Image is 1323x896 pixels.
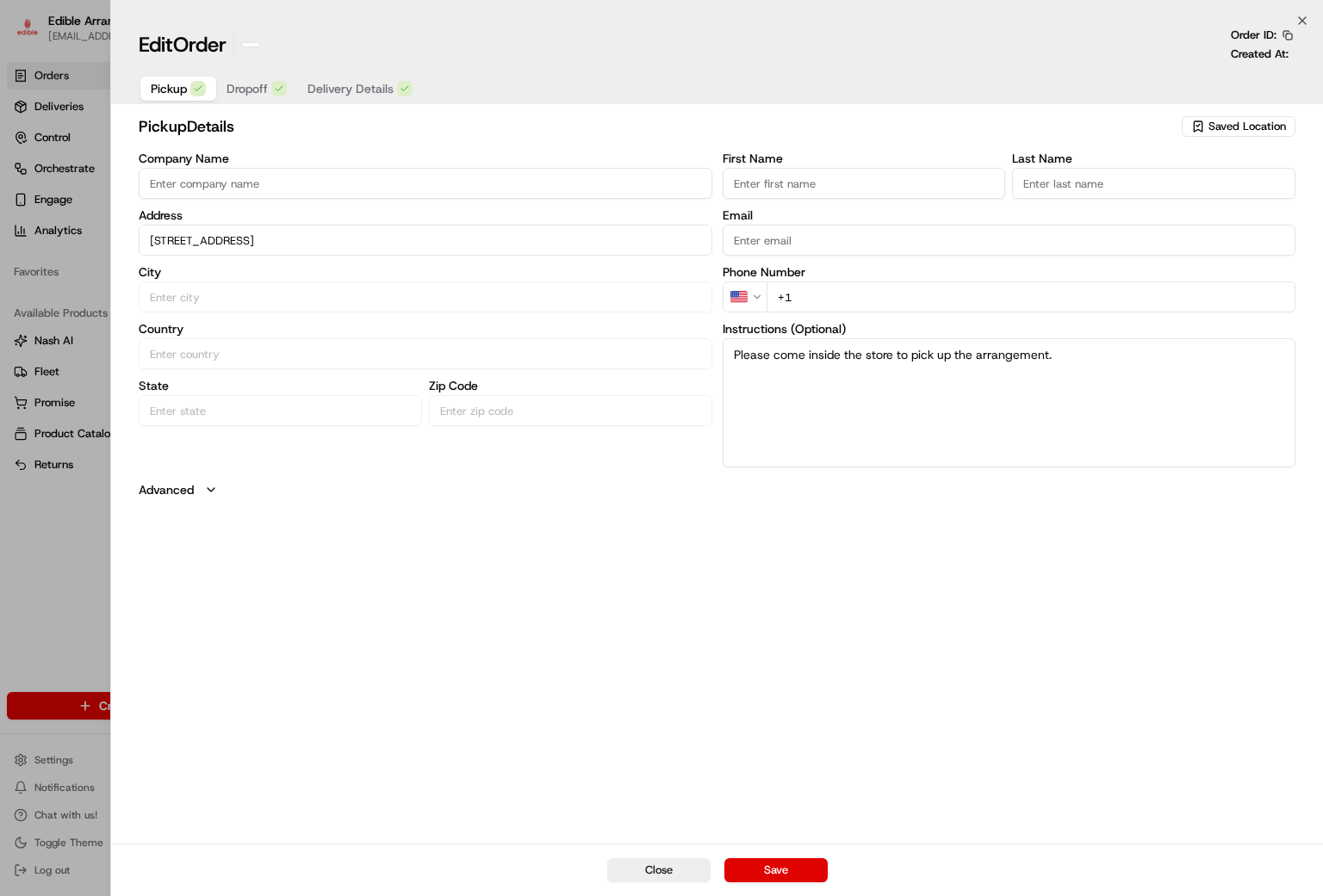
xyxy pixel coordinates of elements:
[139,395,422,426] input: Enter state
[139,266,712,278] label: City
[17,70,314,97] p: Welcome 👋
[139,481,1295,498] button: Advanced
[17,298,45,325] img: Dawn Shaffer
[723,168,1006,199] input: Enter first name
[227,80,268,97] span: Dropoff
[139,281,712,312] input: Enter city
[146,387,159,401] div: 💻
[1182,114,1295,139] button: Saved Location
[724,858,828,882] button: Save
[143,314,149,328] span: •
[187,268,193,281] span: •
[429,395,712,426] input: Enter zip code
[17,251,45,285] img: Wisdom Oko
[139,225,712,256] input: Enter address
[17,165,48,196] img: 1736555255976-a54dd68f-1ca7-489b-9aae-adbdc363a1c4
[139,152,712,164] label: Company Name
[17,387,31,401] div: 📗
[139,379,283,410] a: 💻API Documentation
[151,80,187,97] span: Pickup
[139,323,712,335] label: Country
[163,386,276,403] span: API Documentation
[1231,46,1289,62] p: Created At:
[1012,168,1295,199] input: Enter last name
[173,31,227,59] span: Order
[767,281,1296,312] input: Enter phone number
[429,380,712,392] label: Zip Code
[723,266,1296,278] label: Phone Number
[139,168,712,199] input: Enter company name
[307,80,394,97] span: Delivery Details
[36,165,67,196] img: 8571987876998_91fb9ceb93ad5c398215_72.jpg
[723,225,1296,256] input: Enter email
[45,112,310,130] input: Got a question? Start typing here...
[267,221,314,242] button: See all
[34,386,132,403] span: Knowledge Base
[139,481,194,498] label: Advanced
[53,268,183,281] span: Wisdom [PERSON_NAME]
[139,380,422,392] label: State
[1231,28,1276,43] p: Order ID:
[723,209,1296,221] label: Email
[1012,152,1295,164] label: Last Name
[17,225,115,238] div: Past conversations
[723,152,1006,164] label: First Name
[139,209,712,221] label: Address
[10,379,139,410] a: 📗Knowledge Base
[1208,119,1286,134] span: Saved Location
[121,427,208,441] a: Powered byPylon
[607,858,711,882] button: Close
[139,114,1178,139] h2: pickup Details
[139,338,712,369] input: Enter country
[293,170,314,191] button: Start new chat
[171,428,208,441] span: Pylon
[34,269,48,282] img: 1736555255976-a54dd68f-1ca7-489b-9aae-adbdc363a1c4
[139,31,227,59] h1: Edit
[723,323,1296,335] label: Instructions (Optional)
[152,314,188,328] span: [DATE]
[78,182,237,196] div: We're available if you need us!
[17,18,52,53] img: Nash
[78,165,283,182] div: Start new chat
[196,268,232,281] span: [DATE]
[53,314,140,328] span: [PERSON_NAME]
